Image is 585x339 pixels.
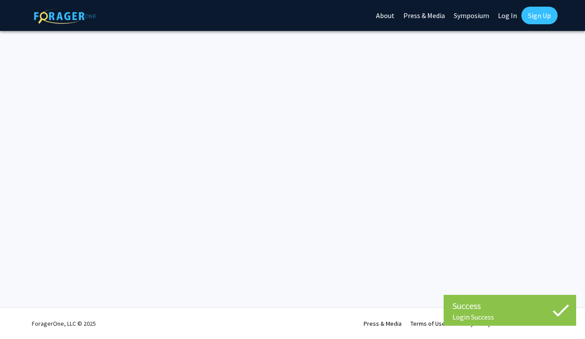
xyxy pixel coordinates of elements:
a: Sign Up [521,7,558,24]
img: ForagerOne Logo [34,8,96,24]
a: Terms of Use [410,320,445,328]
div: Login Success [452,313,567,321]
div: Success [452,299,567,313]
div: ForagerOne, LLC © 2025 [32,308,96,339]
a: Press & Media [364,320,402,328]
